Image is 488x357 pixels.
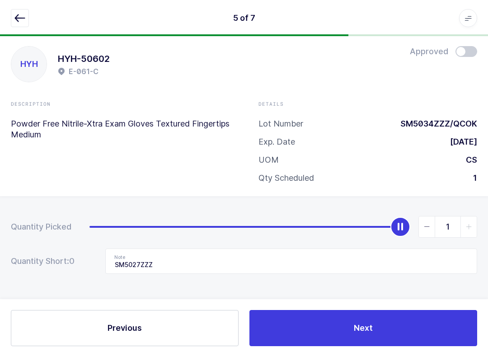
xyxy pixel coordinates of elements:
div: Lot Number [258,118,303,129]
h1: HYH-50602 [58,52,110,66]
input: Note [105,249,477,274]
span: 0 [69,256,87,267]
div: Description [11,100,230,108]
div: [DATE] [443,136,477,147]
div: Quantity Short: [11,256,87,267]
div: HYH [11,47,47,82]
div: UOM [258,155,279,165]
div: SM5034ZZZ/QCOK [393,118,477,129]
button: Previous [11,310,239,346]
div: Exp. Date [258,136,295,147]
div: CS [459,155,477,165]
div: slider between 0 and 1 [89,216,477,238]
div: Details [258,100,477,108]
div: 5 of 7 [233,13,255,23]
span: Previous [108,322,142,334]
span: Next [354,322,373,334]
h2: E-061-C [69,66,99,77]
span: Approved [410,46,448,57]
div: Quantity Picked [11,221,71,232]
button: Next [249,310,477,346]
div: Qty Scheduled [258,173,314,183]
div: 1 [466,173,477,183]
p: Powder Free Nitrile-Xtra Exam Gloves Textured Fingertips Medium [11,118,230,140]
